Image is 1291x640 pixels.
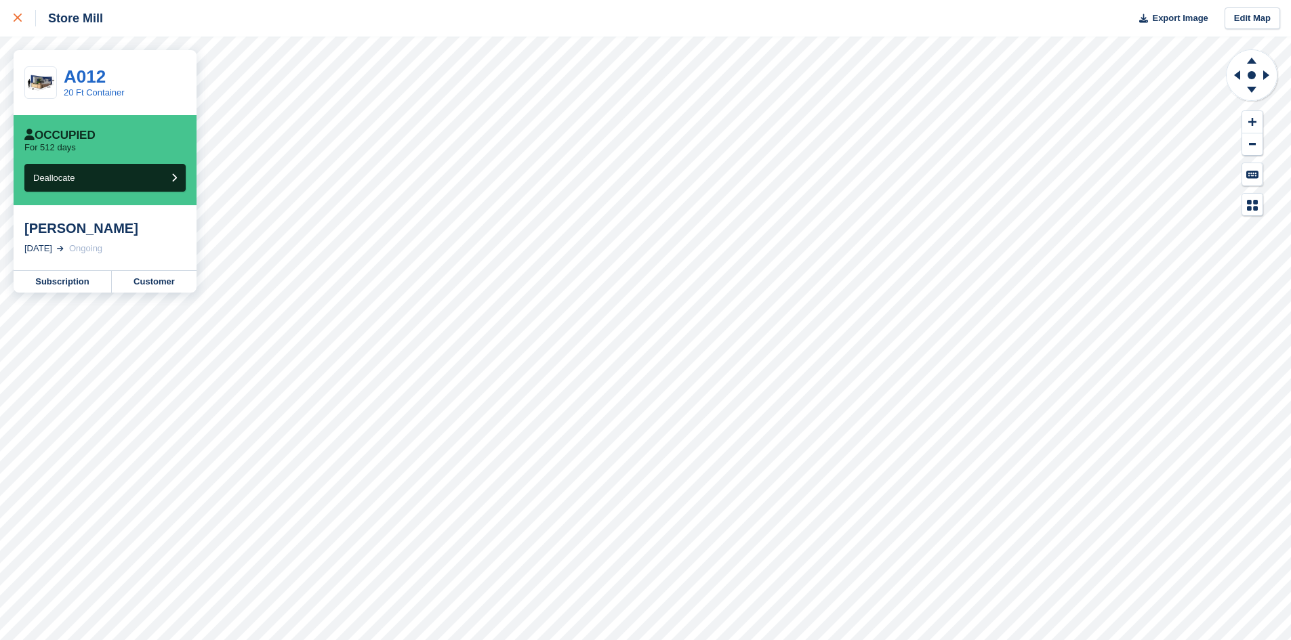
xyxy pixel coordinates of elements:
[112,271,197,293] a: Customer
[24,129,96,142] div: Occupied
[1242,194,1263,216] button: Map Legend
[69,242,102,255] div: Ongoing
[33,173,75,183] span: Deallocate
[24,220,186,236] div: [PERSON_NAME]
[64,87,125,98] a: 20 Ft Container
[24,164,186,192] button: Deallocate
[64,66,106,87] a: A012
[24,242,52,255] div: [DATE]
[1225,7,1280,30] a: Edit Map
[14,271,112,293] a: Subscription
[24,142,76,153] p: For 512 days
[25,71,56,95] img: 20-ft-container%20(14).jpg
[1242,111,1263,133] button: Zoom In
[1152,12,1208,25] span: Export Image
[36,10,103,26] div: Store Mill
[57,246,64,251] img: arrow-right-light-icn-cde0832a797a2874e46488d9cf13f60e5c3a73dbe684e267c42b8395dfbc2abf.svg
[1242,133,1263,156] button: Zoom Out
[1131,7,1208,30] button: Export Image
[1242,163,1263,186] button: Keyboard Shortcuts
